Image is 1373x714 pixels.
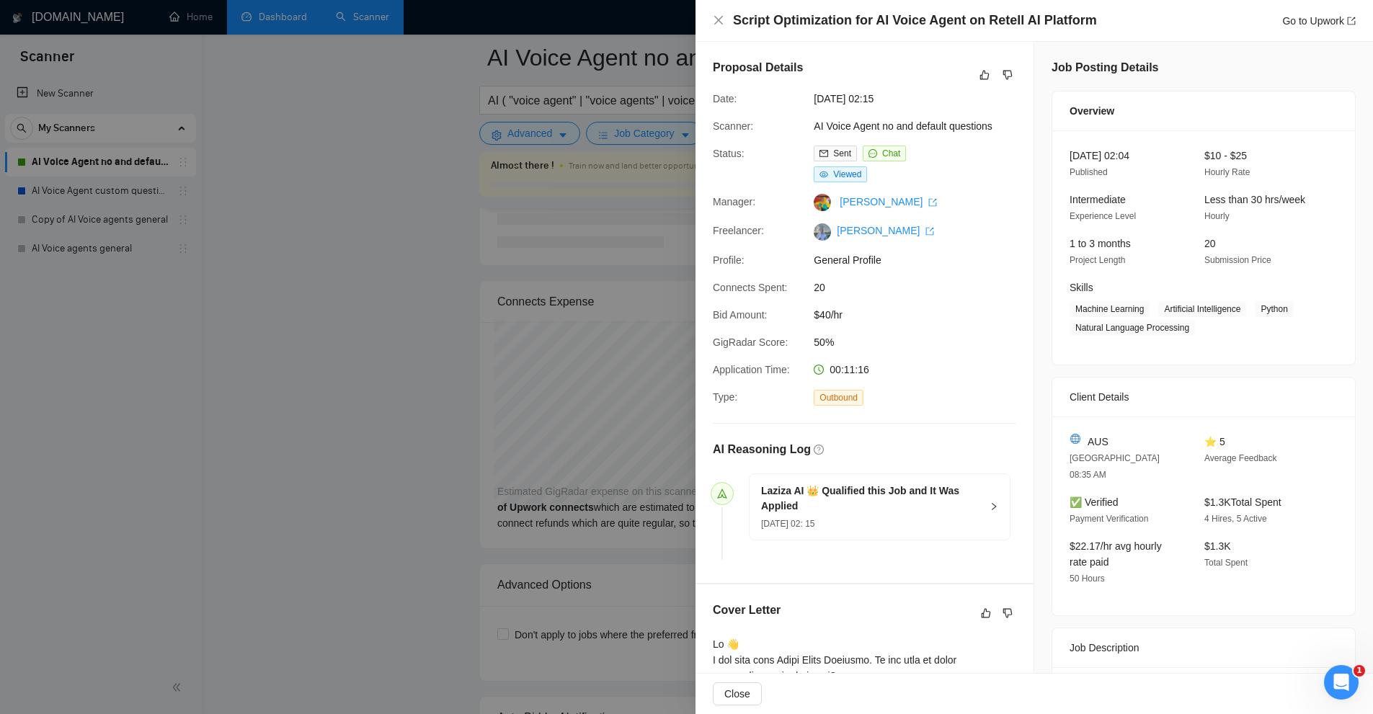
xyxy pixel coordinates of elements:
[1282,15,1356,27] a: Go to Upworkexport
[713,391,737,403] span: Type:
[814,307,1030,323] span: $40/hr
[1003,69,1013,81] span: dislike
[1070,320,1195,336] span: Natural Language Processing
[1204,514,1267,524] span: 4 Hires, 5 Active
[830,364,869,375] span: 00:11:16
[1070,255,1125,265] span: Project Length
[1204,194,1305,205] span: Less than 30 hrs/week
[1347,17,1356,25] span: export
[990,502,998,511] span: right
[713,309,768,321] span: Bid Amount:
[1204,255,1271,265] span: Submission Price
[1070,540,1162,568] span: $22.17/hr avg hourly rate paid
[713,120,753,132] span: Scanner:
[814,334,1030,350] span: 50%
[1204,150,1247,161] span: $10 - $25
[979,69,990,81] span: like
[713,364,790,375] span: Application Time:
[814,390,863,406] span: Outbound
[925,227,934,236] span: export
[1070,238,1131,249] span: 1 to 3 months
[977,604,995,622] button: like
[814,445,824,455] span: question-circle
[837,225,934,236] a: [PERSON_NAME] export
[1070,514,1148,524] span: Payment Verification
[999,604,1016,622] button: dislike
[1003,607,1013,619] span: dislike
[1204,453,1277,463] span: Average Feedback
[814,91,1030,107] span: [DATE] 02:15
[1070,574,1105,584] span: 50 Hours
[1204,540,1231,552] span: $1.3K
[1204,558,1248,568] span: Total Spent
[1070,194,1126,205] span: Intermediate
[1088,434,1108,450] span: AUS
[928,198,937,207] span: export
[713,59,803,76] h5: Proposal Details
[1255,301,1293,317] span: Python
[1070,211,1136,221] span: Experience Level
[814,223,831,241] img: c1WT0CQrFpAEaRrwmnberp5HmbRwm_SmIGMXQnPODGQC45doO_HIFPSunA2qoaLfO0
[724,686,750,702] span: Close
[814,252,1030,268] span: General Profile
[713,682,762,705] button: Close
[814,280,1030,295] span: 20
[1070,167,1108,177] span: Published
[1070,628,1338,667] div: Job Description
[1354,665,1365,677] span: 1
[1070,103,1114,119] span: Overview
[713,254,745,266] span: Profile:
[1158,301,1246,317] span: Artificial Intelligence
[713,93,737,104] span: Date:
[713,196,755,207] span: Manager:
[1070,282,1093,293] span: Skills
[713,225,764,236] span: Freelancer:
[1204,211,1230,221] span: Hourly
[999,66,1016,84] button: dislike
[814,365,824,375] span: clock-circle
[976,66,993,84] button: like
[819,170,828,179] span: eye
[713,441,811,458] h5: AI Reasoning Log
[1070,434,1080,444] img: 🌐
[819,149,828,158] span: mail
[1070,453,1160,480] span: [GEOGRAPHIC_DATA] 08:35 AM
[713,14,724,27] button: Close
[1204,238,1216,249] span: 20
[713,336,788,348] span: GigRadar Score:
[1070,150,1129,161] span: [DATE] 02:04
[1204,496,1281,508] span: $1.3K Total Spent
[1070,378,1338,416] div: Client Details
[1052,59,1158,76] h5: Job Posting Details
[1070,301,1150,317] span: Machine Learning
[833,169,861,179] span: Viewed
[1070,496,1119,508] span: ✅ Verified
[814,118,1030,134] span: AI Voice Agent no and default questions
[868,149,877,158] span: message
[733,12,1097,30] h4: Script Optimization for AI Voice Agent on Retell AI Platform
[761,519,814,529] span: [DATE] 02: 15
[713,282,788,293] span: Connects Spent:
[717,488,727,499] span: send
[882,148,900,159] span: Chat
[833,148,851,159] span: Sent
[1204,167,1250,177] span: Hourly Rate
[713,602,781,619] h5: Cover Letter
[981,607,991,619] span: like
[840,196,937,207] a: [PERSON_NAME] export
[761,483,981,514] h5: Laziza AI 👑 Qualified this Job and It Was Applied
[1324,665,1359,700] iframe: Intercom live chat
[713,148,745,159] span: Status:
[1204,436,1225,447] span: ⭐ 5
[713,14,724,26] span: close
